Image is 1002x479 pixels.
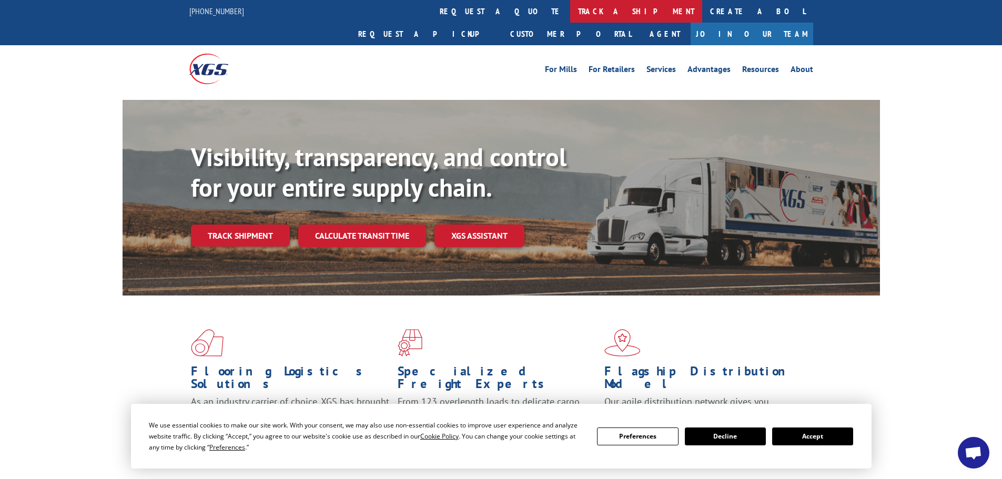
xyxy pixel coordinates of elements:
[191,395,389,433] span: As an industry carrier of choice, XGS has brought innovation and dedication to flooring logistics...
[350,23,502,45] a: Request a pickup
[589,65,635,77] a: For Retailers
[298,225,426,247] a: Calculate transit time
[604,365,803,395] h1: Flagship Distribution Model
[398,365,596,395] h1: Specialized Freight Experts
[189,6,244,16] a: [PHONE_NUMBER]
[191,365,390,395] h1: Flooring Logistics Solutions
[398,395,596,442] p: From 123 overlength loads to delicate cargo, our experienced staff knows the best way to move you...
[604,395,798,420] span: Our agile distribution network gives you nationwide inventory management on demand.
[742,65,779,77] a: Resources
[502,23,639,45] a: Customer Portal
[639,23,691,45] a: Agent
[131,404,872,468] div: Cookie Consent Prompt
[398,329,422,356] img: xgs-icon-focused-on-flooring-red
[191,140,566,203] b: Visibility, transparency, and control for your entire supply chain.
[772,427,853,445] button: Accept
[191,225,290,247] a: Track shipment
[791,65,813,77] a: About
[545,65,577,77] a: For Mills
[958,437,989,468] a: Open chat
[191,329,224,356] img: xgs-icon-total-supply-chain-intelligence-red
[209,443,245,452] span: Preferences
[604,329,641,356] img: xgs-icon-flagship-distribution-model-red
[434,225,524,247] a: XGS ASSISTANT
[687,65,731,77] a: Advantages
[685,427,766,445] button: Decline
[149,420,584,453] div: We use essential cookies to make our site work. With your consent, we may also use non-essential ...
[691,23,813,45] a: Join Our Team
[646,65,676,77] a: Services
[597,427,678,445] button: Preferences
[420,432,459,441] span: Cookie Policy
